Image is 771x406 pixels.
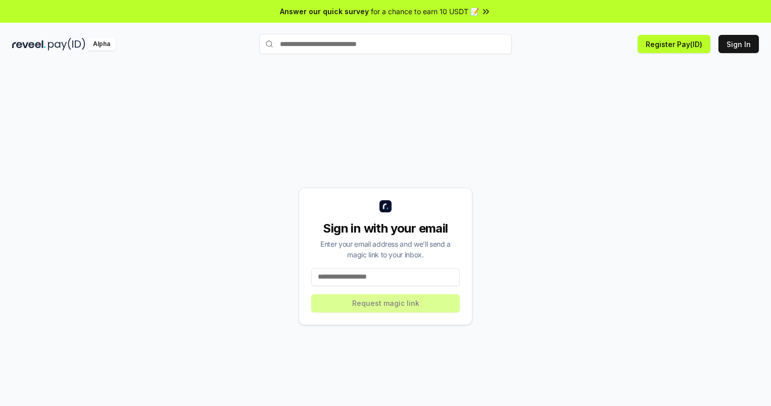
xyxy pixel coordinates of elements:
div: Sign in with your email [311,220,460,237]
img: reveel_dark [12,38,46,51]
span: Answer our quick survey [280,6,369,17]
img: logo_small [379,200,392,212]
button: Sign In [718,35,759,53]
span: for a chance to earn 10 USDT 📝 [371,6,479,17]
div: Enter your email address and we’ll send a magic link to your inbox. [311,239,460,260]
img: pay_id [48,38,85,51]
div: Alpha [87,38,116,51]
button: Register Pay(ID) [638,35,710,53]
